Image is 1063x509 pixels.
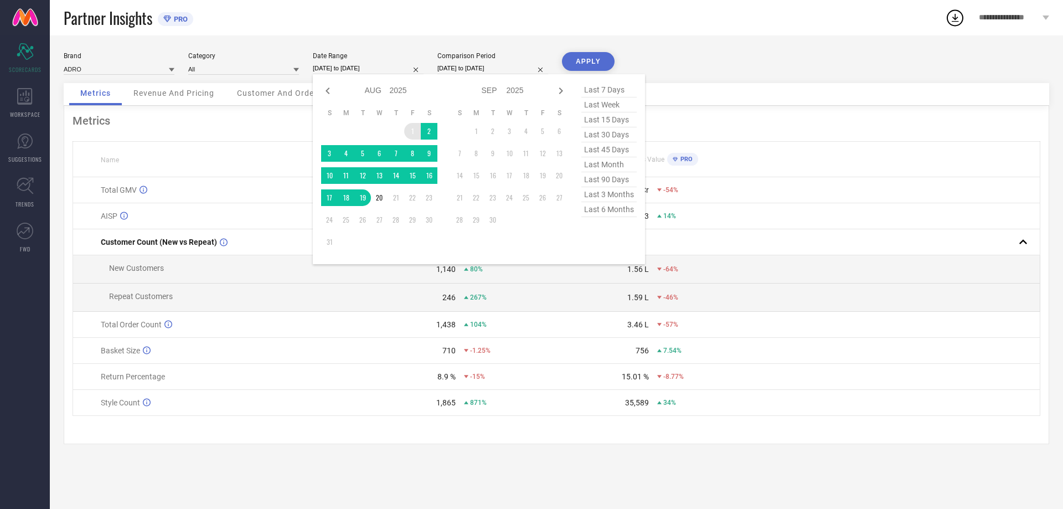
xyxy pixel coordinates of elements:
span: TRENDS [16,200,34,208]
div: Category [188,52,299,60]
span: PRO [171,15,188,23]
td: Tue Aug 05 2025 [354,145,371,162]
td: Wed Aug 20 2025 [371,189,388,206]
span: 871% [470,399,487,407]
div: Comparison Period [437,52,548,60]
td: Sun Sep 14 2025 [451,167,468,184]
td: Fri Sep 26 2025 [534,189,551,206]
span: -57% [663,321,678,328]
span: Customer Count (New vs Repeat) [101,238,217,246]
td: Sat Aug 30 2025 [421,212,437,228]
td: Mon Sep 22 2025 [468,189,484,206]
span: SUGGESTIONS [8,155,42,163]
td: Mon Sep 08 2025 [468,145,484,162]
td: Fri Sep 12 2025 [534,145,551,162]
div: Previous month [321,84,334,97]
input: Select comparison period [437,63,548,74]
td: Sat Sep 27 2025 [551,189,567,206]
span: -15% [470,373,485,381]
td: Sun Sep 28 2025 [451,212,468,228]
div: 3.46 L [627,320,649,329]
td: Mon Aug 11 2025 [338,167,354,184]
td: Fri Aug 22 2025 [404,189,421,206]
span: last 6 months [581,202,637,217]
td: Wed Sep 03 2025 [501,123,518,140]
div: Open download list [945,8,965,28]
td: Thu Aug 07 2025 [388,145,404,162]
td: Mon Aug 18 2025 [338,189,354,206]
th: Tuesday [484,109,501,117]
td: Thu Sep 18 2025 [518,167,534,184]
div: Next month [554,84,567,97]
div: 1.59 L [627,293,649,302]
div: 1,140 [436,265,456,274]
span: last 3 months [581,187,637,202]
td: Sat Aug 23 2025 [421,189,437,206]
span: 80% [470,265,483,273]
th: Thursday [518,109,534,117]
td: Sun Aug 03 2025 [321,145,338,162]
div: Brand [64,52,174,60]
td: Sat Sep 13 2025 [551,145,567,162]
td: Sun Sep 07 2025 [451,145,468,162]
th: Wednesday [371,109,388,117]
td: Wed Sep 10 2025 [501,145,518,162]
div: 1,865 [436,398,456,407]
span: last 45 days [581,142,637,157]
button: APPLY [562,52,615,71]
td: Sat Aug 02 2025 [421,123,437,140]
th: Sunday [321,109,338,117]
td: Tue Sep 16 2025 [484,167,501,184]
span: PRO [678,156,693,163]
span: -46% [663,294,678,301]
th: Saturday [551,109,567,117]
span: -1.25% [470,347,491,354]
div: 1,438 [436,320,456,329]
span: Revenue And Pricing [133,89,214,97]
td: Sat Sep 06 2025 [551,123,567,140]
div: 8.9 % [437,372,456,381]
td: Wed Aug 06 2025 [371,145,388,162]
td: Mon Aug 04 2025 [338,145,354,162]
span: Total GMV [101,186,137,194]
span: SCORECARDS [9,65,42,74]
td: Fri Aug 29 2025 [404,212,421,228]
td: Tue Aug 12 2025 [354,167,371,184]
span: last 30 days [581,127,637,142]
td: Fri Sep 19 2025 [534,167,551,184]
td: Thu Sep 11 2025 [518,145,534,162]
th: Monday [338,109,354,117]
th: Friday [534,109,551,117]
span: Basket Size [101,346,140,355]
td: Tue Aug 26 2025 [354,212,371,228]
span: 34% [663,399,676,407]
td: Sun Aug 24 2025 [321,212,338,228]
span: FWD [20,245,30,253]
td: Tue Sep 23 2025 [484,189,501,206]
span: Metrics [80,89,111,97]
td: Fri Aug 08 2025 [404,145,421,162]
div: 35,589 [625,398,649,407]
span: WORKSPACE [10,110,40,119]
th: Thursday [388,109,404,117]
span: last month [581,157,637,172]
span: 267% [470,294,487,301]
td: Sun Aug 31 2025 [321,234,338,250]
td: Sun Aug 17 2025 [321,189,338,206]
span: last 90 days [581,172,637,187]
th: Monday [468,109,484,117]
span: -8.77% [663,373,684,381]
td: Mon Sep 29 2025 [468,212,484,228]
div: Metrics [73,114,1040,127]
span: New Customers [109,264,164,273]
td: Thu Sep 25 2025 [518,189,534,206]
td: Wed Aug 13 2025 [371,167,388,184]
td: Tue Sep 02 2025 [484,123,501,140]
span: last 7 days [581,83,637,97]
td: Sat Aug 16 2025 [421,167,437,184]
th: Sunday [451,109,468,117]
div: Date Range [313,52,424,60]
td: Tue Sep 30 2025 [484,212,501,228]
th: Saturday [421,109,437,117]
span: 104% [470,321,487,328]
